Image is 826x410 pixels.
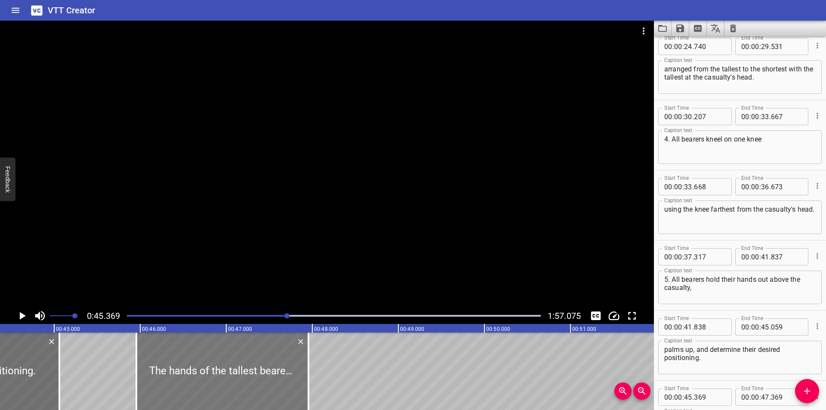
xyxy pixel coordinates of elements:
[684,318,692,336] input: 41
[749,388,751,406] span: :
[684,38,692,55] input: 24
[664,108,672,125] input: 00
[795,379,819,403] button: Add Cue
[692,108,694,125] span: .
[751,248,759,265] input: 00
[295,336,306,347] button: Delete
[684,248,692,265] input: 37
[751,178,759,195] input: 00
[761,388,769,406] input: 47
[664,65,816,89] textarea: arranged from the tallest to the shortest with the tallest at the casualty's head.
[751,38,759,55] input: 00
[664,388,672,406] input: 00
[48,3,96,17] h6: VTT Creator
[769,178,771,195] span: .
[741,38,749,55] input: 00
[682,318,684,336] span: :
[674,318,682,336] input: 00
[127,315,541,317] div: Play progress
[759,388,761,406] span: :
[664,318,672,336] input: 00
[295,336,305,347] div: Delete Cue
[694,388,725,406] input: 369
[548,311,581,321] span: 1:57.075
[759,178,761,195] span: :
[694,38,725,55] input: 740
[692,388,694,406] span: .
[32,308,48,324] button: Toggle mute
[692,318,694,336] span: .
[741,318,749,336] input: 00
[588,308,604,324] button: Toggle captions
[761,178,769,195] input: 36
[664,135,816,160] textarea: 4. All bearers kneel on one knee
[761,318,769,336] input: 45
[682,38,684,55] span: :
[142,326,166,332] text: 00:46.000
[749,178,751,195] span: :
[694,108,725,125] input: 207
[486,326,510,332] text: 00:50.000
[761,38,769,55] input: 29
[812,315,822,337] div: Cue Options
[759,248,761,265] span: :
[692,248,694,265] span: .
[741,108,749,125] input: 00
[682,178,684,195] span: :
[771,178,802,195] input: 673
[694,318,725,336] input: 838
[400,326,424,332] text: 00:49.000
[684,108,692,125] input: 30
[72,313,77,318] span: Set video volume
[672,318,674,336] span: :
[689,21,707,36] button: Extract captions from video
[664,275,816,300] textarea: 5. All bearers hold their hands out above the casualty,
[674,178,682,195] input: 00
[633,21,654,41] button: Video Options
[614,382,632,400] button: Zoom In
[724,21,742,36] button: Clear captions
[751,388,759,406] input: 00
[672,108,674,125] span: :
[728,23,738,34] svg: Clear captions
[46,336,56,347] div: Delete Cue
[751,108,759,125] input: 00
[692,38,694,55] span: .
[749,38,751,55] span: :
[672,248,674,265] span: :
[749,318,751,336] span: :
[759,38,761,55] span: :
[664,248,672,265] input: 00
[759,108,761,125] span: :
[812,250,823,262] button: Cue Options
[812,385,822,407] div: Cue Options
[664,205,816,230] textarea: using the knee farthest from the casualty's head.
[674,248,682,265] input: 00
[633,382,650,400] button: Zoom Out
[710,23,721,34] svg: Translate captions
[707,21,724,36] button: Translate captions
[769,388,771,406] span: .
[771,388,802,406] input: 369
[682,388,684,406] span: :
[761,248,769,265] input: 41
[761,108,769,125] input: 33
[682,108,684,125] span: :
[769,318,771,336] span: .
[228,326,252,332] text: 00:47.000
[694,178,725,195] input: 668
[749,248,751,265] span: :
[664,345,816,370] textarea: palms up, and determine their desired positioning.
[672,388,674,406] span: :
[751,318,759,336] input: 00
[654,21,672,36] button: Load captions from file
[674,38,682,55] input: 00
[692,178,694,195] span: .
[87,311,120,321] span: Current Time
[769,38,771,55] span: .
[771,318,802,336] input: 059
[675,23,685,34] svg: Save captions to file
[672,21,689,36] button: Save captions to file
[14,308,30,324] button: Play/Pause
[684,178,692,195] input: 33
